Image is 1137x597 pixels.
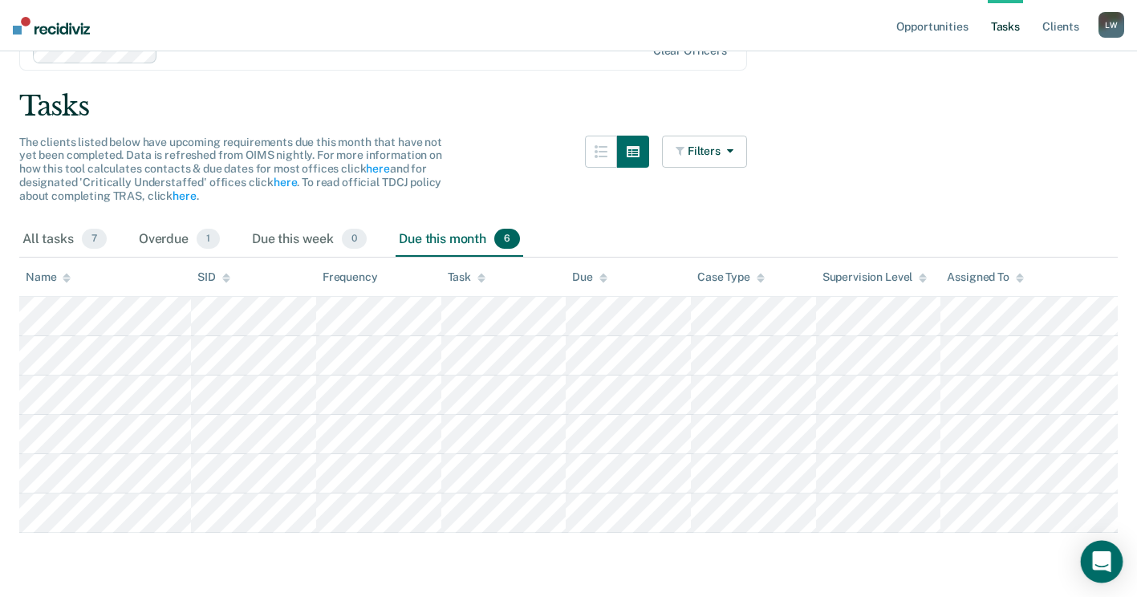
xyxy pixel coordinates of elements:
div: Tasks [19,90,1118,123]
div: Due [572,270,607,284]
div: Case Type [697,270,765,284]
div: Assigned To [947,270,1023,284]
button: LW [1098,12,1124,38]
div: SID [197,270,230,284]
div: Overdue1 [136,222,223,258]
a: here [274,176,297,189]
div: L W [1098,12,1124,38]
div: Supervision Level [822,270,928,284]
div: All tasks7 [19,222,110,258]
a: here [173,189,196,202]
a: here [366,162,389,175]
span: 7 [82,229,107,250]
div: Name [26,270,71,284]
button: Filters [662,136,747,168]
span: The clients listed below have upcoming requirements due this month that have not yet been complet... [19,136,442,202]
span: 1 [197,229,220,250]
div: Due this week0 [249,222,370,258]
div: Due this month6 [396,222,523,258]
div: Frequency [323,270,378,284]
div: Task [448,270,485,284]
span: 0 [342,229,367,250]
div: Open Intercom Messenger [1081,541,1123,583]
span: 6 [494,229,520,250]
img: Recidiviz [13,17,90,35]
